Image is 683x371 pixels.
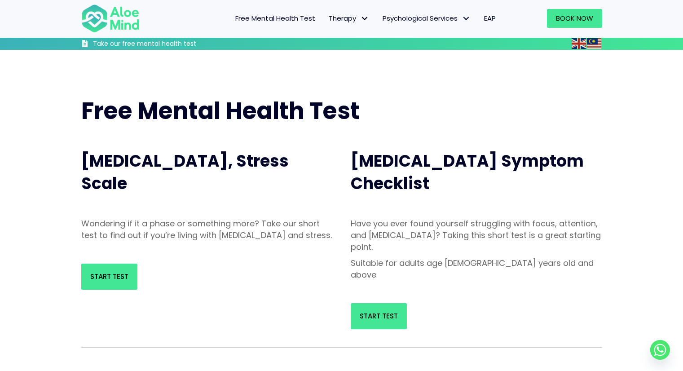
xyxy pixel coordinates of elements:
[358,12,371,25] span: Therapy: submenu
[81,150,289,195] span: [MEDICAL_DATA], Stress Scale
[235,13,315,23] span: Free Mental Health Test
[484,13,496,23] span: EAP
[351,303,407,329] a: Start Test
[351,150,584,195] span: [MEDICAL_DATA] Symptom Checklist
[81,264,137,290] a: Start Test
[587,38,601,49] img: ms
[360,311,398,321] span: Start Test
[351,257,602,281] p: Suitable for adults age [DEMOGRAPHIC_DATA] years old and above
[329,13,369,23] span: Therapy
[229,9,322,28] a: Free Mental Health Test
[351,218,602,253] p: Have you ever found yourself struggling with focus, attention, and [MEDICAL_DATA]? Taking this sh...
[81,40,244,50] a: Take our free mental health test
[90,272,128,281] span: Start Test
[477,9,502,28] a: EAP
[383,13,471,23] span: Psychological Services
[81,94,360,127] span: Free Mental Health Test
[572,38,586,49] img: en
[151,9,502,28] nav: Menu
[556,13,593,23] span: Book Now
[322,9,376,28] a: TherapyTherapy: submenu
[93,40,244,49] h3: Take our free mental health test
[587,38,602,49] a: Malay
[650,340,670,360] a: Whatsapp
[572,38,587,49] a: English
[376,9,477,28] a: Psychological ServicesPsychological Services: submenu
[81,218,333,241] p: Wondering if it a phase or something more? Take our short test to find out if you’re living with ...
[460,12,473,25] span: Psychological Services: submenu
[81,4,140,33] img: Aloe mind Logo
[547,9,602,28] a: Book Now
